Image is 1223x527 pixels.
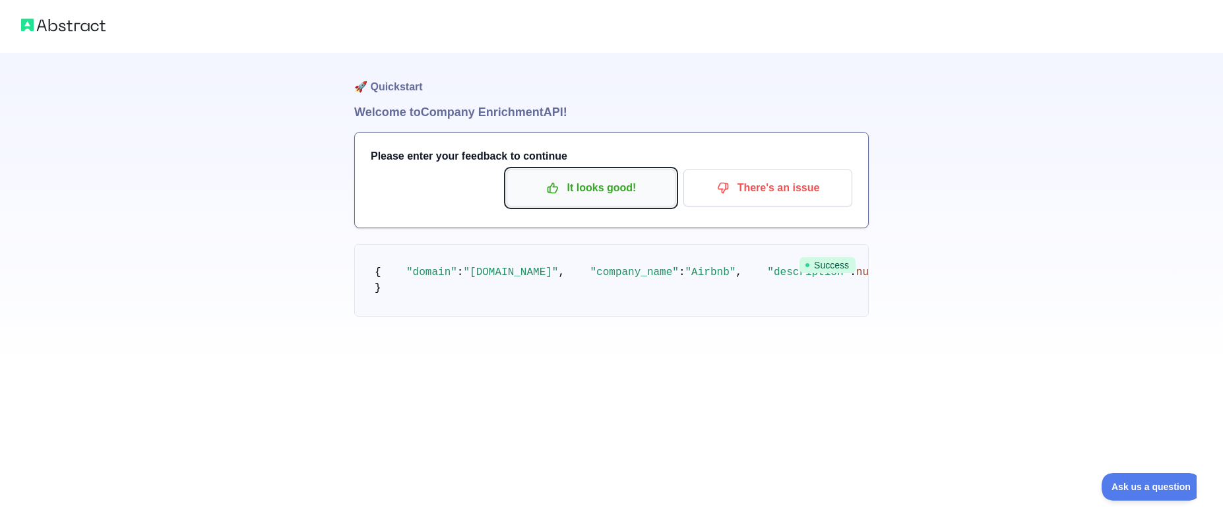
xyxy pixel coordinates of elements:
[800,257,856,273] span: Success
[856,266,881,278] span: null
[767,266,850,278] span: "description"
[406,266,457,278] span: "domain"
[457,266,464,278] span: :
[1102,473,1197,501] iframe: Toggle Customer Support
[736,266,742,278] span: ,
[463,266,558,278] span: "[DOMAIN_NAME]"
[371,148,852,164] h3: Please enter your feedback to continue
[354,103,869,121] h1: Welcome to Company Enrichment API!
[507,170,675,206] button: It looks good!
[558,266,565,278] span: ,
[590,266,678,278] span: "company_name"
[517,177,666,199] p: It looks good!
[693,177,842,199] p: There's an issue
[679,266,685,278] span: :
[375,266,381,278] span: {
[21,16,106,34] img: Abstract logo
[354,53,869,103] h1: 🚀 Quickstart
[685,266,736,278] span: "Airbnb"
[683,170,852,206] button: There's an issue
